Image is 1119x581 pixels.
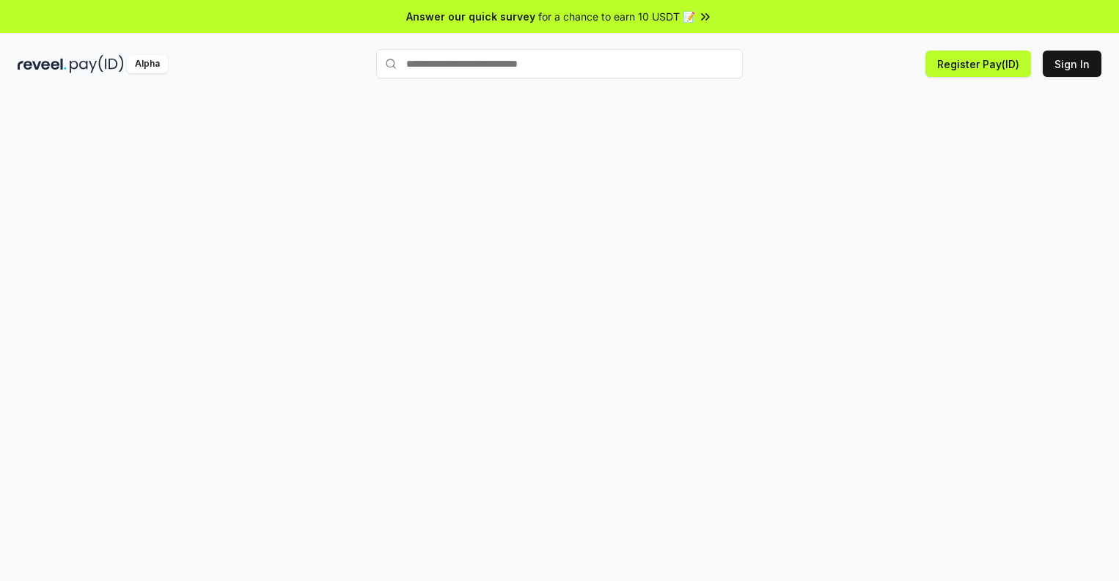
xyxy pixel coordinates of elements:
[70,55,124,73] img: pay_id
[18,55,67,73] img: reveel_dark
[1043,51,1101,77] button: Sign In
[925,51,1031,77] button: Register Pay(ID)
[406,9,535,24] span: Answer our quick survey
[127,55,168,73] div: Alpha
[538,9,695,24] span: for a chance to earn 10 USDT 📝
